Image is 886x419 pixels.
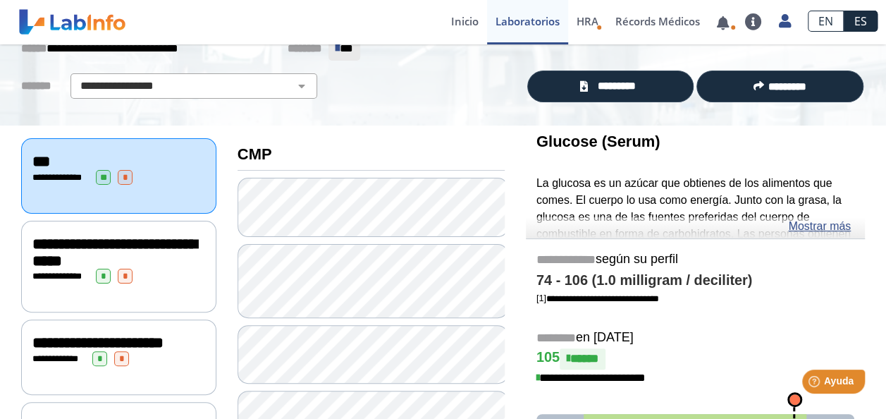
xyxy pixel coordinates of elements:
iframe: Help widget launcher [761,364,870,403]
b: CMP [238,145,272,163]
h5: según su perfil [536,252,854,268]
h5: en [DATE] [536,330,854,346]
h4: 74 - 106 (1.0 milligram / deciliter) [536,272,854,289]
span: HRA [577,14,598,28]
b: Glucose (Serum) [536,133,660,150]
a: ES [844,11,878,32]
p: La glucosa es un azúcar que obtienes de los alimentos que comes. El cuerpo lo usa como energía. J... [536,175,854,327]
a: EN [808,11,844,32]
h4: 105 [536,348,854,370]
a: Mostrar más [788,218,851,235]
a: [1] [536,293,659,303]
